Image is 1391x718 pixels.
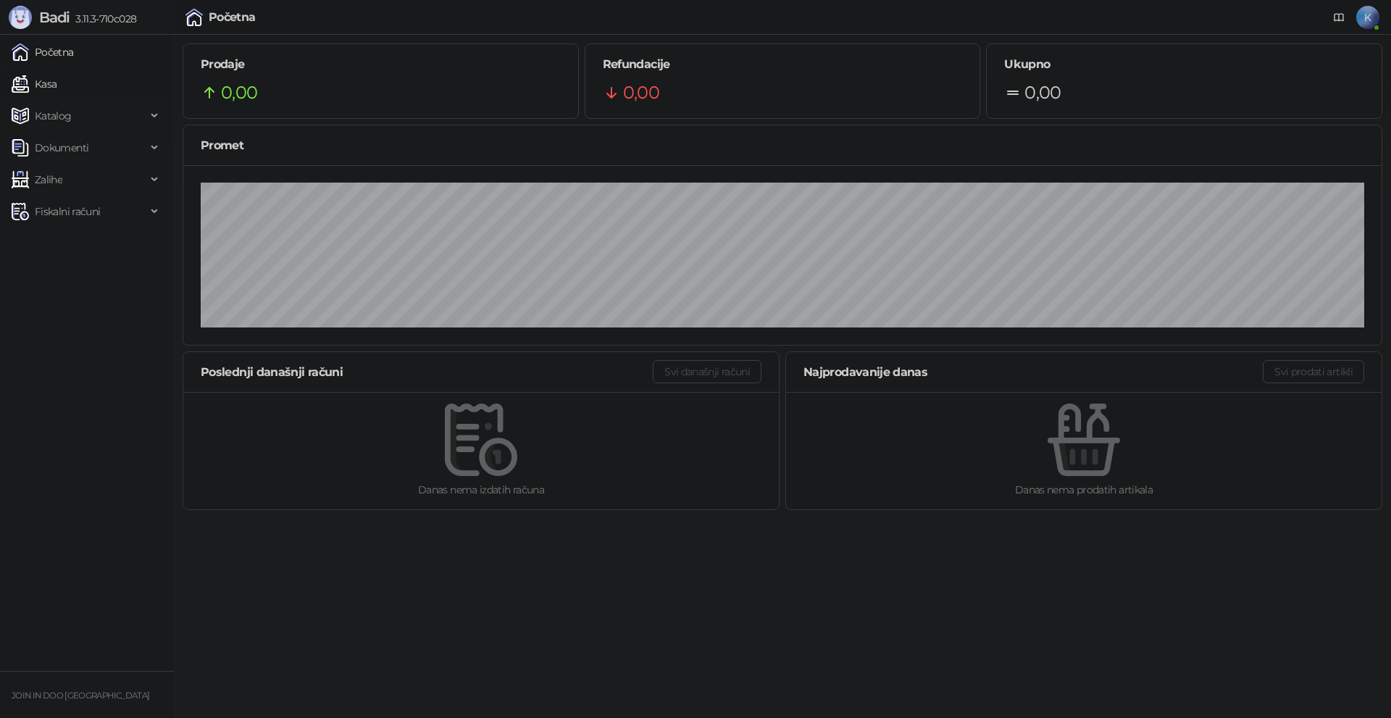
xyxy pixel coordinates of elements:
[1263,360,1364,383] button: Svi prodati artikli
[1004,56,1364,73] h5: Ukupno
[35,197,100,226] span: Fiskalni računi
[1356,6,1379,29] span: K
[12,70,57,99] a: Kasa
[12,38,74,67] a: Početna
[1024,79,1061,107] span: 0,00
[809,482,1358,498] div: Danas nema prodatih artikala
[206,482,756,498] div: Danas nema izdatih računa
[35,133,88,162] span: Dokumenti
[201,56,561,73] h5: Prodaje
[201,136,1364,154] div: Promet
[35,165,62,194] span: Zalihe
[1327,6,1350,29] a: Dokumentacija
[35,101,72,130] span: Katalog
[803,363,1263,381] div: Najprodavanije danas
[70,12,136,25] span: 3.11.3-710c028
[623,79,659,107] span: 0,00
[201,363,653,381] div: Poslednji današnji računi
[39,9,70,26] span: Badi
[12,690,149,701] small: JOIN IN DOO [GEOGRAPHIC_DATA]
[9,6,32,29] img: Logo
[653,360,761,383] button: Svi današnji računi
[221,79,257,107] span: 0,00
[209,12,256,23] div: Početna
[603,56,963,73] h5: Refundacije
